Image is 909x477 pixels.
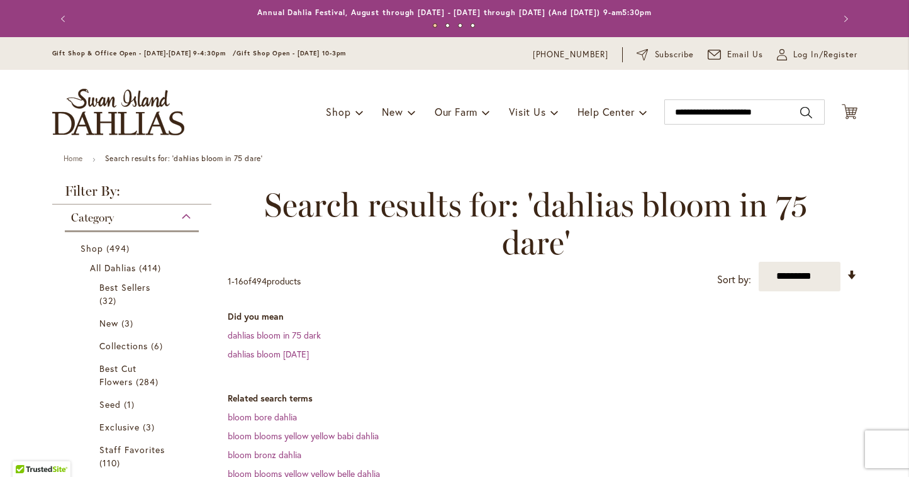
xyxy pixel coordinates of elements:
[228,348,309,360] a: dahlias bloom [DATE]
[52,49,237,57] span: Gift Shop & Office Open - [DATE]-[DATE] 9-4:30pm /
[252,275,267,287] span: 494
[151,339,166,352] span: 6
[136,375,162,388] span: 284
[228,271,301,291] p: - of products
[143,420,158,434] span: 3
[237,49,346,57] span: Gift Shop Open - [DATE] 10-3pm
[99,362,137,388] span: Best Cut Flowers
[99,398,168,411] a: Seed
[9,432,45,468] iframe: Launch Accessibility Center
[121,317,137,330] span: 3
[139,261,164,274] span: 414
[99,421,140,433] span: Exclusive
[509,105,545,118] span: Visit Us
[90,261,177,274] a: All Dahlias
[777,48,857,61] a: Log In/Register
[99,362,168,388] a: Best Cut Flowers
[382,105,403,118] span: New
[99,317,168,330] a: New
[708,48,763,61] a: Email Us
[435,105,477,118] span: Our Farm
[235,275,243,287] span: 16
[655,48,694,61] span: Subscribe
[445,23,450,28] button: 2 of 4
[90,262,137,274] span: All Dahlias
[326,105,350,118] span: Shop
[99,456,123,469] span: 110
[99,281,151,293] span: Best Sellers
[228,310,857,323] dt: Did you mean
[81,242,187,255] a: Shop
[99,339,168,352] a: Collections
[52,89,184,135] a: store logo
[228,430,379,442] a: bloom blooms yellow yellow babi dahlia
[228,186,845,262] span: Search results for: 'dahlias bloom in 75 dare'
[717,268,751,291] label: Sort by:
[106,242,133,255] span: 494
[471,23,475,28] button: 4 of 4
[81,242,103,254] span: Shop
[832,6,857,31] button: Next
[99,294,120,307] span: 32
[52,6,77,31] button: Previous
[99,398,121,410] span: Seed
[64,154,83,163] a: Home
[637,48,694,61] a: Subscribe
[99,281,168,307] a: Best Sellers
[99,420,168,434] a: Exclusive
[99,443,168,469] a: Staff Favorites
[727,48,763,61] span: Email Us
[793,48,857,61] span: Log In/Register
[458,23,462,28] button: 3 of 4
[433,23,437,28] button: 1 of 4
[99,340,148,352] span: Collections
[228,449,301,461] a: bloom bronz dahlia
[105,154,263,163] strong: Search results for: 'dahlias bloom in 75 dare'
[577,105,635,118] span: Help Center
[257,8,652,17] a: Annual Dahlia Festival, August through [DATE] - [DATE] through [DATE] (And [DATE]) 9-am5:30pm
[228,392,857,405] dt: Related search terms
[228,275,231,287] span: 1
[99,317,118,329] span: New
[228,329,321,341] a: dahlias bloom in 75 dark
[228,411,297,423] a: bloom bore dahlia
[99,444,165,456] span: Staff Favorites
[71,211,114,225] span: Category
[533,48,609,61] a: [PHONE_NUMBER]
[124,398,138,411] span: 1
[52,184,212,205] strong: Filter By:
